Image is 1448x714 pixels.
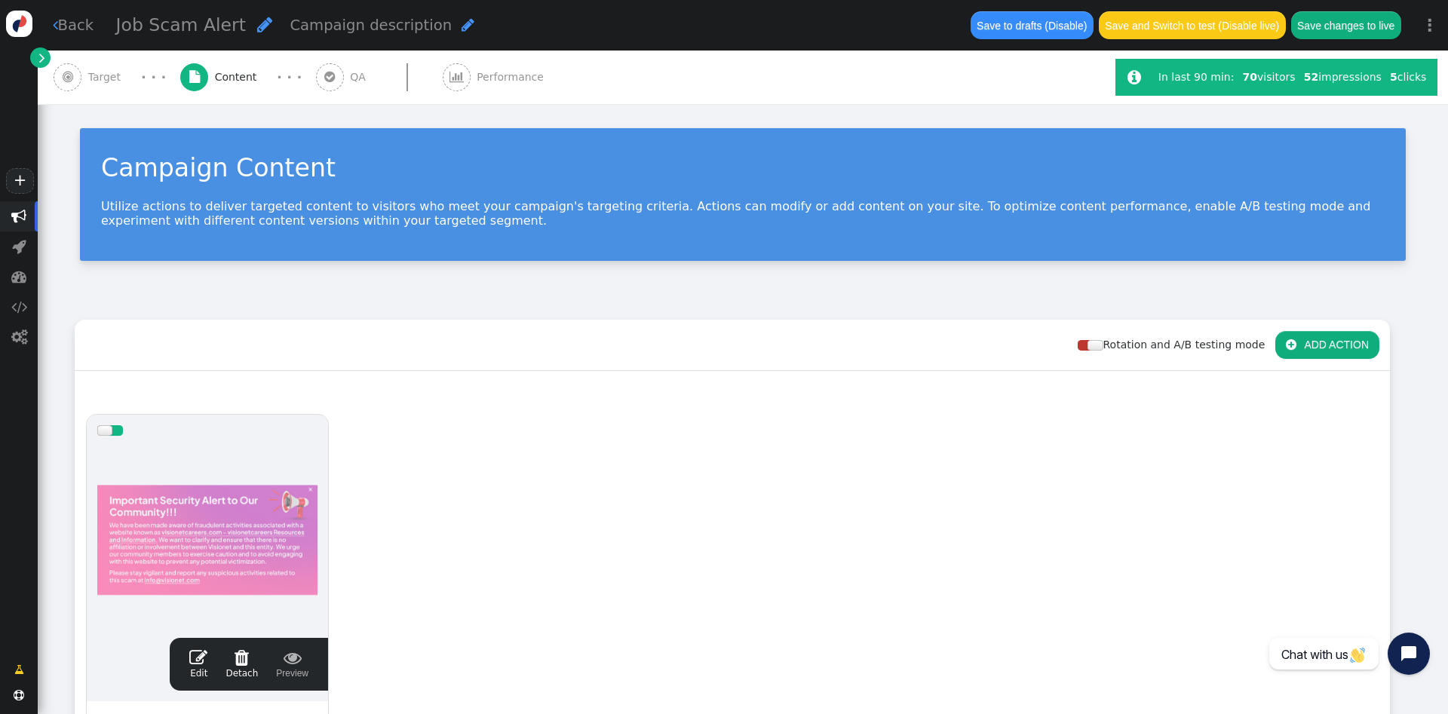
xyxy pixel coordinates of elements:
[11,209,26,224] span: 
[1243,71,1257,83] b: 70
[116,14,246,35] span: Job Scam Alert
[316,51,443,104] a:  QA
[1390,71,1426,83] span: clicks
[1304,71,1318,83] b: 52
[11,329,27,345] span: 
[443,51,578,104] a:  Performance
[276,648,308,680] a: Preview
[215,69,263,85] span: Content
[225,648,258,667] span: 
[6,168,33,194] a: +
[39,50,45,66] span: 
[462,17,474,32] span: 
[1412,3,1448,47] a: ⋮
[101,149,1385,187] div: Campaign Content
[350,69,372,85] span: QA
[189,71,200,83] span: 
[1078,337,1275,353] div: Rotation and A/B testing mode
[1291,11,1401,38] button: Save changes to live
[53,17,58,32] span: 
[6,11,32,37] img: logo-icon.svg
[189,648,207,680] a: Edit
[277,67,302,87] div: · · ·
[63,71,73,83] span: 
[324,71,335,83] span: 
[1286,339,1296,351] span: 
[449,71,464,83] span: 
[225,648,258,679] span: Detach
[54,51,180,104] a:  Target · · ·
[11,269,26,284] span: 
[257,16,272,33] span: 
[189,648,207,667] span: 
[141,67,166,87] div: · · ·
[276,648,308,667] span: 
[290,17,452,34] span: Campaign description
[1158,69,1238,85] div: In last 90 min:
[14,662,24,678] span: 
[11,299,27,314] span: 
[53,14,94,36] a: Back
[1390,71,1397,83] b: 5
[14,690,24,700] span: 
[477,69,550,85] span: Performance
[1304,71,1382,83] span: impressions
[4,656,35,683] a: 
[88,69,127,85] span: Target
[1275,331,1379,358] button: ADD ACTION
[1099,11,1286,38] button: Save and Switch to test (Disable live)
[276,648,308,680] span: Preview
[180,51,316,104] a:  Content · · ·
[225,648,258,680] a: Detach
[1127,69,1141,85] span: 
[12,239,26,254] span: 
[1238,69,1299,85] div: visitors
[30,47,51,68] a: 
[101,199,1385,228] p: Utilize actions to deliver targeted content to visitors who meet your campaign's targeting criter...
[971,11,1094,38] button: Save to drafts (Disable)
